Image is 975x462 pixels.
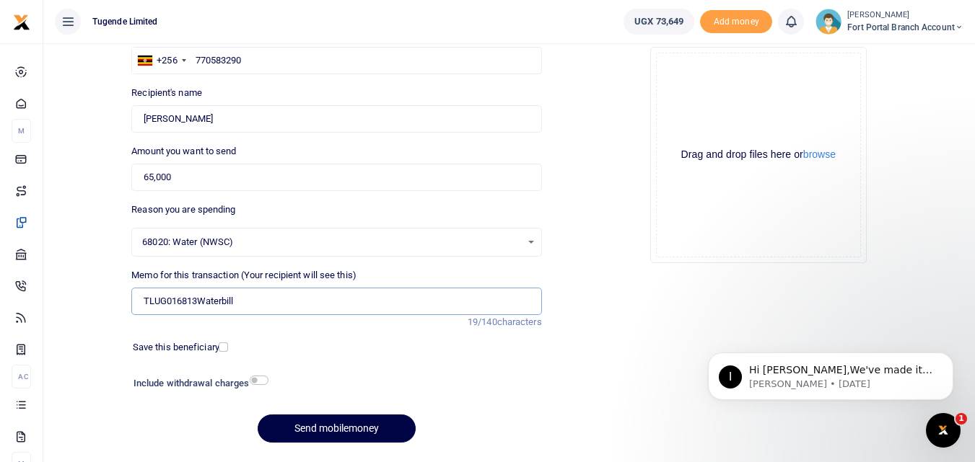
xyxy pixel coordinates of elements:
[13,14,30,31] img: logo-small
[686,322,975,423] iframe: Intercom notifications message
[87,15,164,28] span: Tugende Limited
[12,119,31,143] li: M
[847,21,963,34] span: Fort Portal Branch Account
[468,316,497,327] span: 19/140
[13,16,30,27] a: logo-small logo-large logo-large
[497,316,542,327] span: characters
[847,9,963,22] small: [PERSON_NAME]
[134,378,262,389] h6: Include withdrawal charges
[700,10,772,34] span: Add money
[131,288,541,315] input: Enter extra information
[700,15,772,26] a: Add money
[650,47,867,263] div: File Uploader
[131,268,357,283] label: Memo for this transaction (Your recipient will see this)
[624,9,694,35] a: UGX 73,649
[803,149,836,159] button: browse
[258,414,416,443] button: Send mobilemoney
[132,48,190,74] div: Uganda: +256
[63,55,249,68] p: Message from Ibrahim, sent 2w ago
[133,340,219,355] label: Save this beneficiary
[131,144,236,159] label: Amount you want to send
[131,86,202,100] label: Recipient's name
[956,413,967,425] span: 1
[12,365,31,388] li: Ac
[142,235,520,249] span: 68020: Water (NWSC)
[131,164,541,191] input: UGX
[618,9,700,35] li: Wallet ballance
[157,53,177,68] div: +256
[657,148,860,161] div: Drag and drop files here or
[700,10,772,34] li: Toup your wallet
[816,9,963,35] a: profile-user [PERSON_NAME] Fort Portal Branch Account
[131,47,541,74] input: Enter phone number
[634,14,683,29] span: UGX 73,649
[131,105,541,133] input: Loading name...
[63,42,247,111] span: Hi [PERSON_NAME],We've made it easier to get support! Use this chat to connect with our team in r...
[816,9,841,35] img: profile-user
[131,203,235,217] label: Reason you are spending
[926,413,961,448] iframe: Intercom live chat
